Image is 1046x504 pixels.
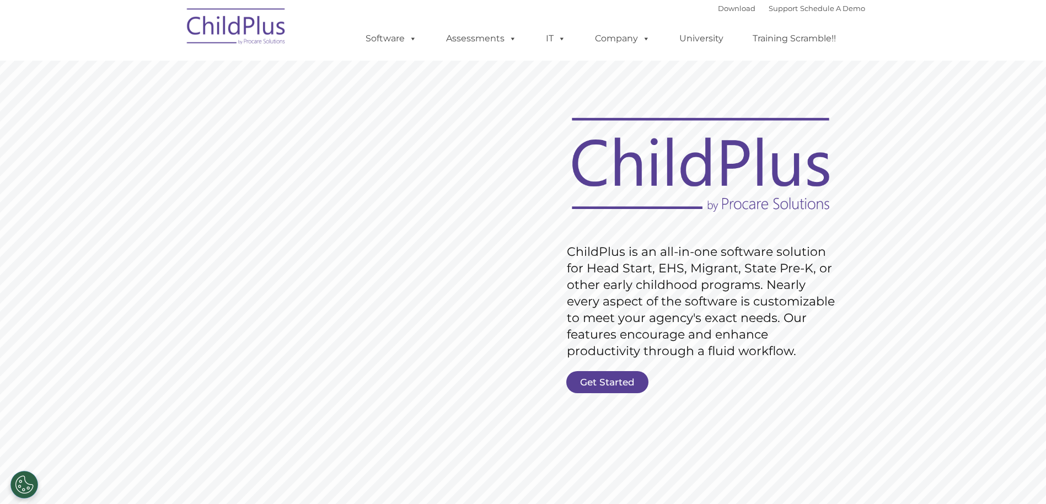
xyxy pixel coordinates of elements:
a: Training Scramble!! [742,28,847,50]
a: Company [584,28,661,50]
a: Assessments [435,28,528,50]
a: Support [769,4,798,13]
a: IT [535,28,577,50]
a: Download [718,4,755,13]
img: ChildPlus by Procare Solutions [181,1,292,56]
button: Cookies Settings [10,471,38,498]
font: | [718,4,865,13]
iframe: Chat Widget [991,451,1046,504]
a: Schedule A Demo [800,4,865,13]
rs-layer: ChildPlus is an all-in-one software solution for Head Start, EHS, Migrant, State Pre-K, or other ... [567,244,840,360]
a: Software [355,28,428,50]
a: University [668,28,734,50]
a: Get Started [566,371,648,393]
